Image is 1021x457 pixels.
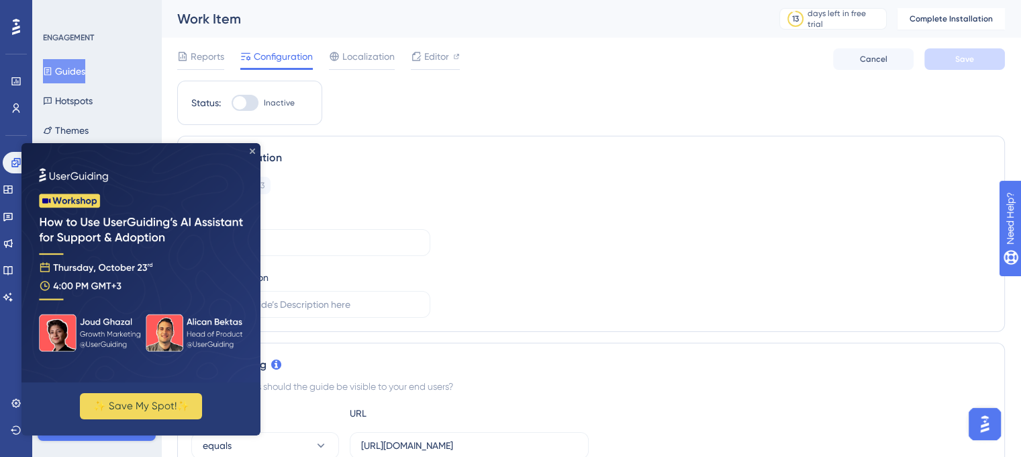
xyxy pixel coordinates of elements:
span: Localization [342,48,395,65]
span: Need Help? [32,3,84,19]
button: Guides [43,59,85,83]
input: Type your Guide’s Description here [203,297,419,312]
input: yourwebsite.com/path [361,438,577,453]
span: Cancel [860,54,887,65]
div: ENGAGEMENT [43,32,94,43]
div: 13 [792,13,799,24]
button: Save [924,48,1005,70]
span: Complete Installation [910,13,993,24]
div: Work Item [177,9,746,28]
div: Guide Information [191,150,991,166]
button: Hotspots [43,89,93,113]
div: days left in free trial [808,8,882,30]
button: Complete Installation [897,8,1005,30]
span: Editor [424,48,449,65]
input: Type your Guide’s Name here [203,235,419,250]
div: Close Preview [228,5,234,11]
div: Page Targeting [191,357,991,373]
div: Choose A Rule [191,405,339,421]
div: Status: [191,95,221,111]
div: URL [350,405,497,421]
span: Inactive [264,97,295,108]
button: Themes [43,118,89,142]
iframe: UserGuiding AI Assistant Launcher [965,404,1005,444]
span: Save [955,54,974,65]
button: ✨ Save My Spot!✨ [58,250,181,276]
span: Reports [191,48,224,65]
span: Configuration [254,48,313,65]
button: Cancel [833,48,914,70]
span: equals [203,438,232,454]
div: On which pages should the guide be visible to your end users? [191,378,991,394]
